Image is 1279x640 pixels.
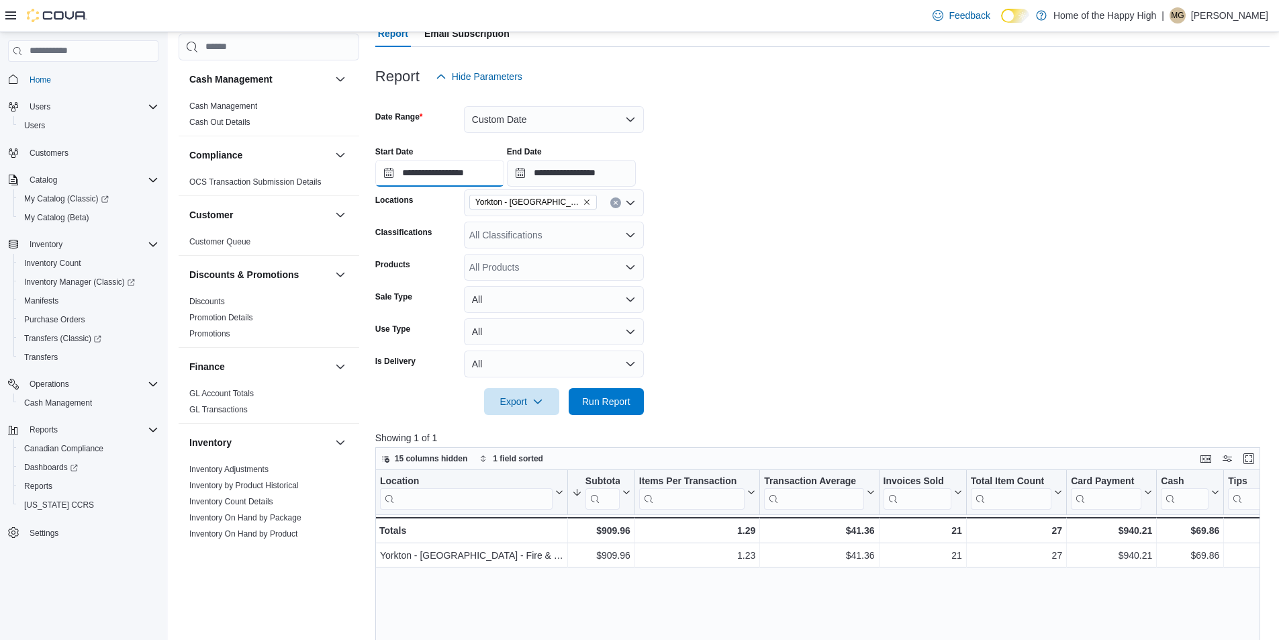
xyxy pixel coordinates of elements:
[19,191,158,207] span: My Catalog (Classic)
[1228,475,1276,509] div: Tips
[375,68,420,85] h3: Report
[189,360,330,373] button: Finance
[24,172,158,188] span: Catalog
[639,547,756,563] div: 1.23
[375,146,414,157] label: Start Date
[883,475,951,509] div: Invoices Sold
[179,293,359,347] div: Discounts & Promotions
[883,475,961,509] button: Invoices Sold
[189,208,330,222] button: Customer
[189,512,301,523] span: Inventory On Hand by Package
[379,522,563,539] div: Totals
[764,475,863,488] div: Transaction Average
[380,475,563,509] button: Location
[189,177,322,187] a: OCS Transaction Submission Details
[13,254,164,273] button: Inventory Count
[24,333,101,344] span: Transfers (Classic)
[24,172,62,188] button: Catalog
[3,97,164,116] button: Users
[971,475,1051,509] div: Total Item Count
[3,420,164,439] button: Reports
[332,71,348,87] button: Cash Management
[24,481,52,492] span: Reports
[971,475,1051,488] div: Total Item Count
[332,359,348,375] button: Finance
[19,312,91,328] a: Purchase Orders
[1228,475,1276,488] div: Tips
[19,274,158,290] span: Inventory Manager (Classic)
[189,436,232,449] h3: Inventory
[13,496,164,514] button: [US_STATE] CCRS
[189,389,254,398] a: GL Account Totals
[949,9,990,22] span: Feedback
[484,388,559,415] button: Export
[27,9,87,22] img: Cova
[1071,475,1152,509] button: Card Payment
[189,148,242,162] h3: Compliance
[19,497,158,513] span: Washington CCRS
[1219,451,1235,467] button: Display options
[30,379,69,390] span: Operations
[189,101,257,111] span: Cash Management
[24,236,68,253] button: Inventory
[493,453,543,464] span: 1 field sorted
[469,195,597,210] span: Yorkton - York Station - Fire & Flower
[30,75,51,85] span: Home
[24,376,158,392] span: Operations
[625,262,636,273] button: Open list of options
[971,522,1062,539] div: 27
[19,274,140,290] a: Inventory Manager (Classic)
[24,525,64,541] a: Settings
[883,475,951,488] div: Invoices Sold
[19,255,158,271] span: Inventory Count
[24,443,103,454] span: Canadian Compliance
[1053,7,1156,24] p: Home of the Happy High
[572,547,630,563] div: $909.96
[19,118,50,134] a: Users
[1071,522,1152,539] div: $940.21
[179,98,359,136] div: Cash Management
[585,475,620,509] div: Subtotal
[19,255,87,271] a: Inventory Count
[24,524,158,541] span: Settings
[13,189,164,208] a: My Catalog (Classic)
[492,388,551,415] span: Export
[639,475,756,509] button: Items Per Transaction
[464,106,644,133] button: Custom Date
[19,478,58,494] a: Reports
[464,318,644,345] button: All
[30,239,62,250] span: Inventory
[189,404,248,415] span: GL Transactions
[189,236,250,247] span: Customer Queue
[13,208,164,227] button: My Catalog (Beta)
[24,422,63,438] button: Reports
[189,388,254,399] span: GL Account Totals
[1170,7,1186,24] div: Machaela Gardner
[464,286,644,313] button: All
[189,360,225,373] h3: Finance
[189,480,299,491] span: Inventory by Product Historical
[189,73,273,86] h3: Cash Management
[19,395,158,411] span: Cash Management
[332,207,348,223] button: Customer
[19,395,97,411] a: Cash Management
[30,175,57,185] span: Catalog
[332,147,348,163] button: Compliance
[452,70,522,83] span: Hide Parameters
[3,235,164,254] button: Inventory
[24,295,58,306] span: Manifests
[189,497,273,506] a: Inventory Count Details
[883,547,961,563] div: 21
[19,349,63,365] a: Transfers
[3,522,164,542] button: Settings
[582,395,630,408] span: Run Report
[189,496,273,507] span: Inventory Count Details
[179,174,359,195] div: Compliance
[19,293,64,309] a: Manifests
[1161,475,1209,509] div: Cash
[189,296,225,307] span: Discounts
[13,329,164,348] a: Transfers (Classic)
[189,513,301,522] a: Inventory On Hand by Package
[3,171,164,189] button: Catalog
[375,111,423,122] label: Date Range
